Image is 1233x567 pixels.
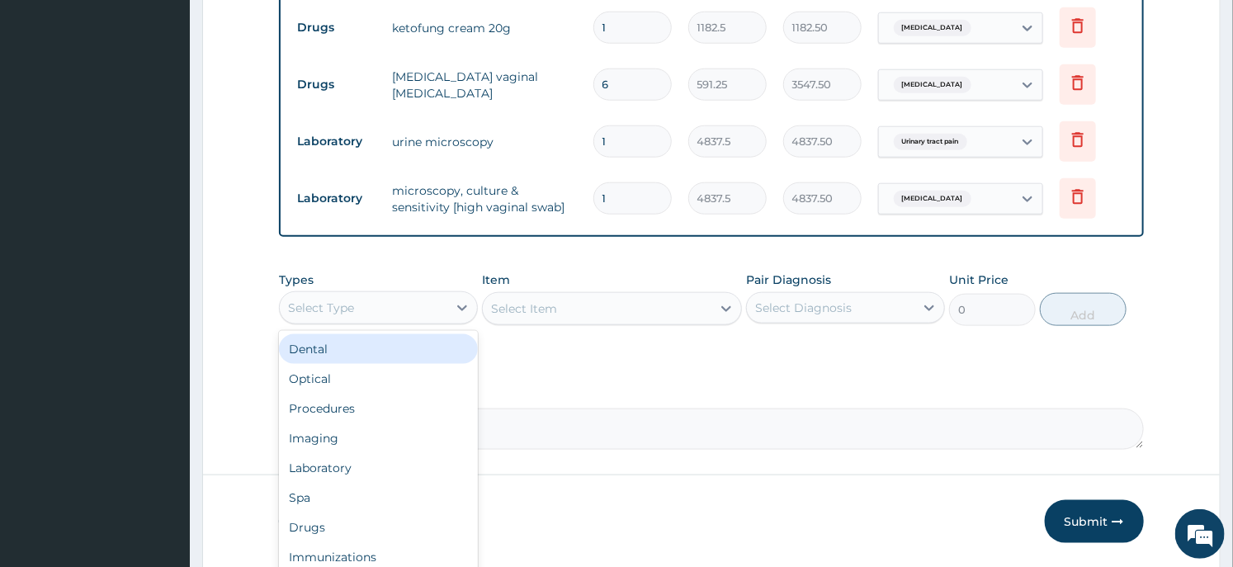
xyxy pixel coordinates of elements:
div: Laboratory [279,453,478,483]
div: Optical [279,364,478,394]
div: Select Diagnosis [755,300,852,316]
div: Procedures [279,394,478,423]
td: [MEDICAL_DATA] vaginal [MEDICAL_DATA] [384,60,584,110]
td: Laboratory [289,126,384,157]
td: microscopy, culture & sensitivity [high vaginal swab] [384,174,584,224]
label: Types [279,273,314,287]
span: We're online! [96,175,228,342]
div: Drugs [279,513,478,542]
td: Laboratory [289,183,384,214]
label: Unit Price [949,272,1009,288]
span: Urinary tract pain [894,134,967,150]
td: urine microscopy [384,125,584,158]
div: Spa [279,483,478,513]
div: Select Type [288,300,354,316]
span: [MEDICAL_DATA] [894,20,971,36]
img: d_794563401_company_1708531726252_794563401 [31,83,67,124]
label: Comment [279,385,1143,399]
span: [MEDICAL_DATA] [894,191,971,207]
div: Minimize live chat window [271,8,310,48]
td: Drugs [289,12,384,43]
td: ketofung cream 20g [384,12,584,45]
div: Dental [279,334,478,364]
div: Imaging [279,423,478,453]
td: Drugs [289,69,384,100]
label: Pair Diagnosis [746,272,831,288]
button: Submit [1045,500,1144,543]
div: Chat with us now [86,92,277,114]
textarea: Type your message and hit 'Enter' [8,385,314,443]
span: [MEDICAL_DATA] [894,77,971,93]
label: Item [482,272,510,288]
button: Add [1040,293,1127,326]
